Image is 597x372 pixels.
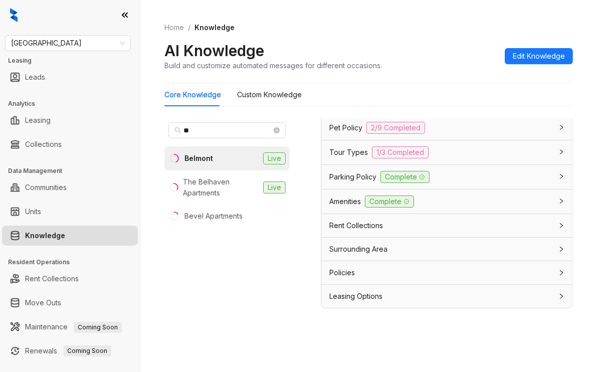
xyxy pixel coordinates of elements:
[25,177,67,198] a: Communities
[25,67,45,87] a: Leads
[321,238,572,261] div: Surrounding Area
[2,341,138,361] li: Renewals
[372,146,429,158] span: 1/3 Completed
[164,41,264,60] h2: AI Knowledge
[2,269,138,289] li: Rent Collections
[366,122,425,134] span: 2/9 Completed
[321,116,572,140] div: Pet Policy2/9 Completed
[321,261,572,284] div: Policies
[8,166,140,175] h3: Data Management
[25,110,51,130] a: Leasing
[8,56,140,65] h3: Leasing
[329,196,361,207] span: Amenities
[558,173,564,179] span: collapsed
[558,198,564,204] span: collapsed
[2,67,138,87] li: Leads
[2,226,138,246] li: Knowledge
[184,211,243,222] div: Bevel Apartments
[2,134,138,154] li: Collections
[164,89,221,100] div: Core Knowledge
[321,165,572,189] div: Parking PolicyComplete
[321,214,572,237] div: Rent Collections
[25,226,65,246] a: Knowledge
[10,8,18,22] img: logo
[558,246,564,252] span: collapsed
[8,258,140,267] h3: Resident Operations
[188,22,190,33] li: /
[2,293,138,313] li: Move Outs
[2,202,138,222] li: Units
[321,190,572,214] div: AmenitiesComplete
[2,177,138,198] li: Communities
[513,51,565,62] span: Edit Knowledge
[329,147,368,158] span: Tour Types
[558,124,564,130] span: collapsed
[8,99,140,108] h3: Analytics
[263,152,286,164] span: Live
[25,293,61,313] a: Move Outs
[558,149,564,155] span: collapsed
[194,23,235,32] span: Knowledge
[25,134,62,154] a: Collections
[329,171,376,182] span: Parking Policy
[321,285,572,308] div: Leasing Options
[558,293,564,299] span: collapsed
[25,269,79,289] a: Rent Collections
[274,127,280,133] span: close-circle
[2,317,138,337] li: Maintenance
[184,153,213,164] div: Belmont
[162,22,186,33] a: Home
[183,176,259,199] div: The Belhaven Apartments
[25,341,111,361] a: RenewalsComing Soon
[505,48,573,64] button: Edit Knowledge
[11,36,125,51] span: Fairfield
[321,140,572,164] div: Tour Types1/3 Completed
[329,220,383,231] span: Rent Collections
[2,110,138,130] li: Leasing
[329,122,362,133] span: Pet Policy
[329,291,382,302] span: Leasing Options
[329,267,355,278] span: Policies
[164,60,382,71] div: Build and customize automated messages for different occasions.
[365,196,414,208] span: Complete
[558,270,564,276] span: collapsed
[380,171,430,183] span: Complete
[237,89,302,100] div: Custom Knowledge
[329,244,387,255] span: Surrounding Area
[558,223,564,229] span: collapsed
[25,202,41,222] a: Units
[63,345,111,356] span: Coming Soon
[174,127,181,134] span: search
[263,181,286,194] span: Live
[74,322,122,333] span: Coming Soon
